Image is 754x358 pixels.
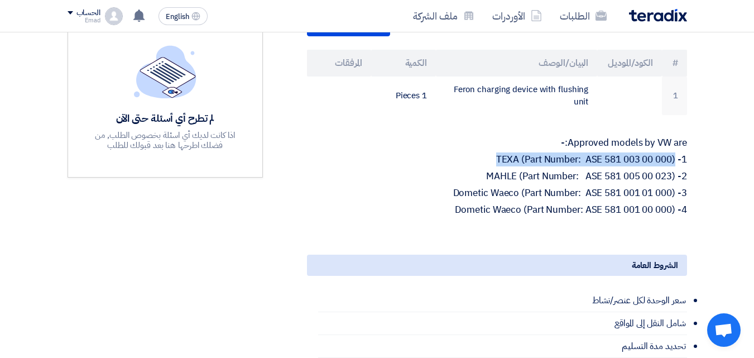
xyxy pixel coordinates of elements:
div: اذا كانت لديك أي اسئلة بخصوص الطلب, من فضلك اطرحها هنا بعد قبولك للطلب [84,130,247,150]
div: الحساب [76,8,100,18]
p: 2- MAHLE (Part Number: ASE 581 005 00 023) [307,171,687,182]
p: 3- Dometic Waeco (Part Number: ASE 581 001 01 000) [307,188,687,199]
a: الطلبات [551,3,616,29]
p: 1- TEXA (Part Number: ASE 581 003 00 000) [307,154,687,165]
a: ملف الشركة [404,3,483,29]
span: English [166,13,189,21]
li: سعر الوحدة لكل عنصر/نشاط [318,289,687,312]
p: 4- Dometic Waeco (Part Number: ASE 581 001 00 000) [307,204,687,216]
th: الكود/الموديل [597,50,662,77]
span: الشروط العامة [632,259,678,271]
th: المرفقات [307,50,372,77]
img: empty_state_list.svg [134,45,196,98]
td: Feron charging device with flushing unit [436,77,597,115]
div: لم تطرح أي أسئلة حتى الآن [84,112,247,125]
th: البيان/الوصف [436,50,597,77]
th: # [662,50,687,77]
div: Emad [68,17,100,23]
img: Teradix logo [629,9,687,22]
div: Open chat [707,313,741,347]
a: الأوردرات [483,3,551,29]
td: 1 Pieces [371,77,436,115]
th: الكمية [371,50,436,77]
td: 1 [662,77,687,115]
img: profile_test.png [105,7,123,25]
p: Approved models by VW are:- [307,137,687,149]
button: English [159,7,208,25]
li: شامل النقل إلى المواقع [318,312,687,335]
li: تحديد مدة التسليم [318,335,687,358]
